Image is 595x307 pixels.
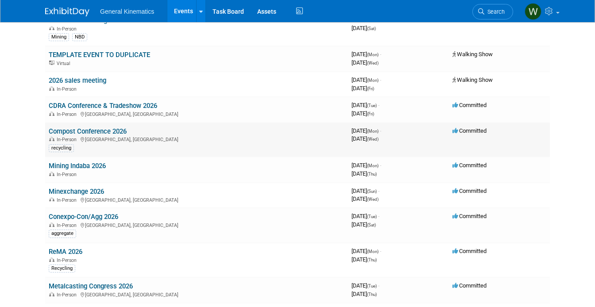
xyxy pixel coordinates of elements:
[380,127,381,134] span: -
[352,248,381,254] span: [DATE]
[57,137,79,142] span: In-Person
[367,86,374,91] span: (Fri)
[49,102,157,110] a: CDRA Conference & Tradeshow 2026
[49,197,54,202] img: In-Person Event
[367,172,377,177] span: (Thu)
[367,78,379,83] span: (Mon)
[352,127,381,134] span: [DATE]
[452,213,487,219] span: Committed
[49,291,344,298] div: [GEOGRAPHIC_DATA], [GEOGRAPHIC_DATA]
[352,162,381,169] span: [DATE]
[378,188,379,194] span: -
[367,257,377,262] span: (Thu)
[484,8,505,15] span: Search
[49,223,54,227] img: In-Person Event
[49,292,54,296] img: In-Person Event
[352,25,376,31] span: [DATE]
[367,163,379,168] span: (Mon)
[367,111,374,116] span: (Fri)
[378,102,379,108] span: -
[352,170,377,177] span: [DATE]
[49,257,54,262] img: In-Person Event
[367,52,379,57] span: (Mon)
[49,265,75,272] div: Recycling
[49,16,158,24] a: International Mining Convention 2025
[49,137,54,141] img: In-Person Event
[49,86,54,91] img: In-Person Event
[352,188,379,194] span: [DATE]
[352,16,381,23] span: [DATE]
[352,77,381,83] span: [DATE]
[452,51,493,58] span: Walking Show
[57,172,79,177] span: In-Person
[452,162,487,169] span: Committed
[352,59,379,66] span: [DATE]
[452,282,487,289] span: Committed
[378,282,379,289] span: -
[57,197,79,203] span: In-Person
[367,214,377,219] span: (Tue)
[380,51,381,58] span: -
[367,103,377,108] span: (Tue)
[380,77,381,83] span: -
[452,16,487,23] span: Committed
[57,257,79,263] span: In-Person
[352,196,379,202] span: [DATE]
[57,61,73,66] span: Virtual
[57,111,79,117] span: In-Person
[380,162,381,169] span: -
[49,172,54,176] img: In-Person Event
[57,86,79,92] span: In-Person
[452,248,487,254] span: Committed
[49,135,344,142] div: [GEOGRAPHIC_DATA], [GEOGRAPHIC_DATA]
[367,284,377,288] span: (Tue)
[57,223,79,228] span: In-Person
[352,85,374,92] span: [DATE]
[57,26,79,32] span: In-Person
[100,8,154,15] span: General Kinematics
[57,292,79,298] span: In-Person
[367,137,379,142] span: (Wed)
[49,188,104,196] a: Minexchange 2026
[49,162,106,170] a: Mining Indaba 2026
[352,110,374,117] span: [DATE]
[49,213,118,221] a: Conexpo-Con/Agg 2026
[352,282,379,289] span: [DATE]
[49,111,54,116] img: In-Person Event
[352,51,381,58] span: [DATE]
[367,249,379,254] span: (Mon)
[367,189,377,194] span: (Sun)
[49,144,74,152] div: recycling
[49,33,69,41] div: Mining
[45,8,89,16] img: ExhibitDay
[452,102,487,108] span: Committed
[367,26,376,31] span: (Sat)
[352,102,379,108] span: [DATE]
[49,61,54,65] img: Virtual Event
[367,61,379,65] span: (Wed)
[367,129,379,134] span: (Mon)
[49,26,54,31] img: In-Person Event
[452,188,487,194] span: Committed
[352,291,377,297] span: [DATE]
[49,77,106,84] a: 2026 sales meeting
[352,213,379,219] span: [DATE]
[378,213,379,219] span: -
[49,248,82,256] a: ReMA 2026
[49,282,133,290] a: Metalcasting Congress 2026
[352,135,379,142] span: [DATE]
[49,196,344,203] div: [GEOGRAPHIC_DATA], [GEOGRAPHIC_DATA]
[472,4,513,19] a: Search
[49,127,127,135] a: Compost Conference 2026
[380,248,381,254] span: -
[352,256,377,263] span: [DATE]
[525,3,541,20] img: Whitney Swanson
[49,230,76,238] div: aggregate
[49,110,344,117] div: [GEOGRAPHIC_DATA], [GEOGRAPHIC_DATA]
[49,221,344,228] div: [GEOGRAPHIC_DATA], [GEOGRAPHIC_DATA]
[49,51,150,59] a: TEMPLATE EVENT TO DUPLICATE
[367,292,377,297] span: (Thu)
[367,197,379,202] span: (Wed)
[72,33,87,41] div: NBD
[452,77,493,83] span: Walking Show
